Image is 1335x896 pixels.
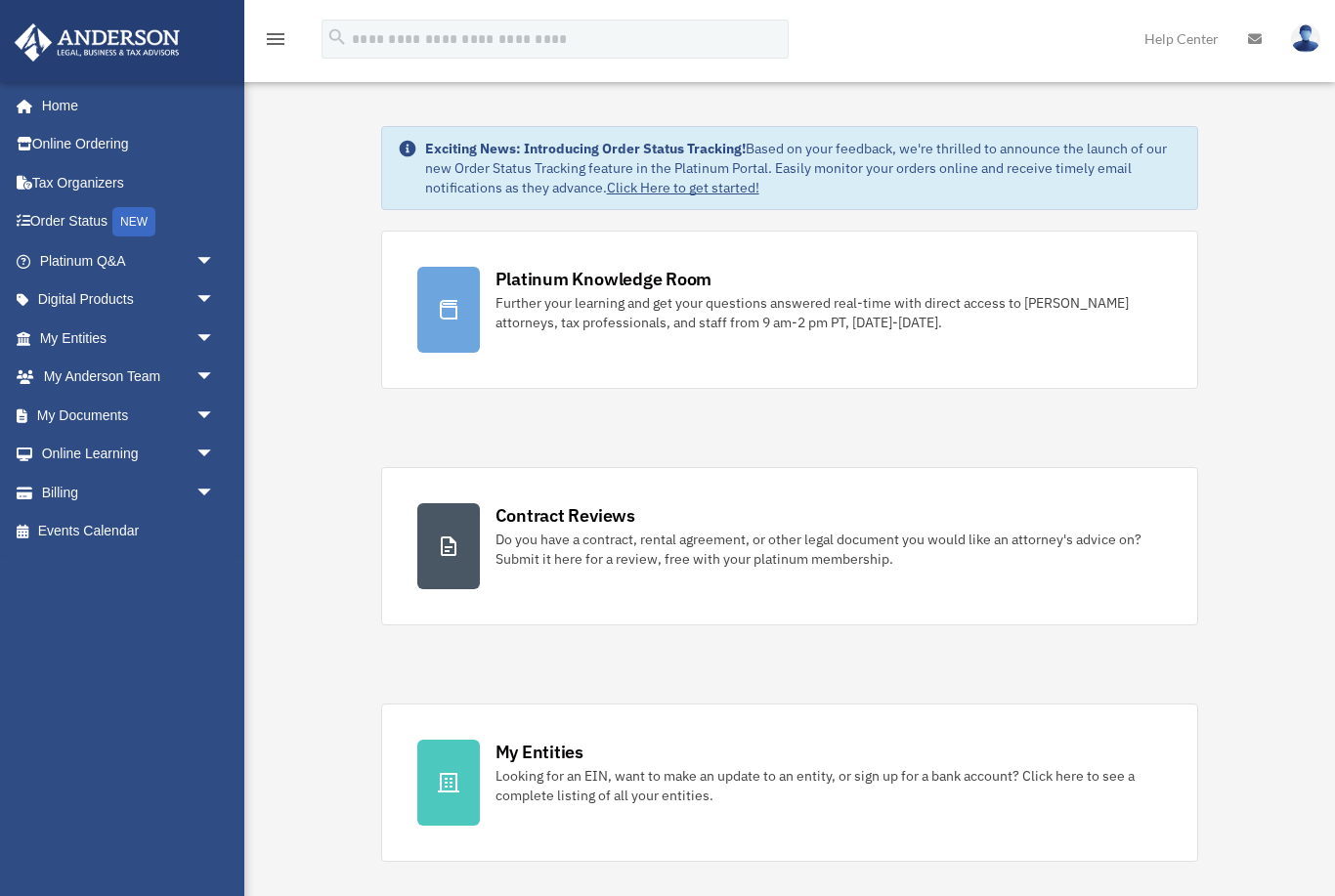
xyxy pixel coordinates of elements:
[495,503,635,528] div: Contract Reviews
[14,241,244,280] a: Platinum Q&Aarrow_drop_down
[14,512,244,551] a: Events Calendar
[195,358,235,398] span: arrow_drop_down
[14,435,244,474] a: Online Learningarrow_drop_down
[425,139,1183,197] div: Based on your feedback, we're thrilled to announce the launch of our new Order Status Tracking fe...
[14,473,244,512] a: Billingarrow_drop_down
[195,435,235,475] span: arrow_drop_down
[14,163,244,202] a: Tax Organizers
[14,319,244,358] a: My Entitiesarrow_drop_down
[195,473,235,513] span: arrow_drop_down
[112,207,155,236] div: NEW
[195,280,235,320] span: arrow_drop_down
[1291,24,1320,53] img: User Pic
[195,396,235,436] span: arrow_drop_down
[14,358,244,397] a: My Anderson Teamarrow_drop_down
[495,740,583,764] div: My Entities
[9,23,186,62] img: Anderson Advisors Platinum Portal
[195,241,235,281] span: arrow_drop_down
[14,125,244,164] a: Online Ordering
[264,27,287,51] i: menu
[381,704,1199,862] a: My Entities Looking for an EIN, want to make an update to an entity, or sign up for a bank accoun...
[14,202,244,242] a: Order StatusNEW
[495,267,712,291] div: Platinum Knowledge Room
[495,293,1163,332] div: Further your learning and get your questions answered real-time with direct access to [PERSON_NAM...
[326,26,348,48] i: search
[264,34,287,51] a: menu
[381,467,1199,625] a: Contract Reviews Do you have a contract, rental agreement, or other legal document you would like...
[425,140,746,157] strong: Exciting News: Introducing Order Status Tracking!
[14,86,235,125] a: Home
[14,396,244,435] a: My Documentsarrow_drop_down
[495,766,1163,805] div: Looking for an EIN, want to make an update to an entity, or sign up for a bank account? Click her...
[381,231,1199,389] a: Platinum Knowledge Room Further your learning and get your questions answered real-time with dire...
[495,530,1163,569] div: Do you have a contract, rental agreement, or other legal document you would like an attorney's ad...
[195,319,235,359] span: arrow_drop_down
[14,280,244,320] a: Digital Productsarrow_drop_down
[607,179,759,196] a: Click Here to get started!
